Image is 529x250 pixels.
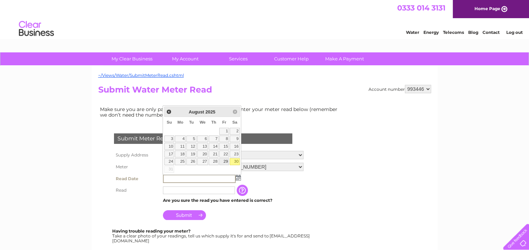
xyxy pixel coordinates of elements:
a: 10 [164,143,174,150]
a: 26 [186,158,196,165]
a: My Account [156,52,214,65]
span: Prev [166,109,172,115]
span: Friday [222,120,227,124]
a: Log out [506,30,522,35]
span: Wednesday [200,120,206,124]
a: 9 [230,135,240,142]
a: 18 [175,150,186,157]
a: 17 [164,150,174,157]
a: 15 [219,143,229,150]
img: logo.png [19,18,54,39]
a: Services [209,52,267,65]
span: Monday [178,120,184,124]
span: August [189,109,204,115]
a: ~/Views/Water/SubmitMeterRead.cshtml [98,73,184,78]
h2: Submit Water Meter Read [98,85,431,98]
a: 3 [164,135,174,142]
a: Telecoms [443,30,464,35]
a: Make A Payment [316,52,373,65]
a: 4 [175,135,186,142]
div: Submit Meter Read [114,133,292,144]
a: 1 [219,128,229,135]
div: Account number [369,85,431,93]
a: 11 [175,143,186,150]
input: Information [237,185,249,196]
a: 22 [219,150,229,157]
a: 21 [209,150,219,157]
img: ... [236,175,241,181]
a: 25 [175,158,186,165]
input: Submit [163,210,206,220]
a: 19 [186,150,196,157]
span: Saturday [232,120,237,124]
th: Read [112,185,161,196]
span: Tuesday [189,120,194,124]
div: Take a clear photo of your readings, tell us which supply it's for and send to [EMAIL_ADDRESS][DO... [112,229,311,243]
a: 24 [164,158,174,165]
a: Blog [468,30,478,35]
a: Water [406,30,419,35]
span: 2025 [205,109,215,115]
a: 29 [219,158,229,165]
a: 13 [197,143,208,150]
div: Clear Business is a trading name of Verastar Limited (registered in [GEOGRAPHIC_DATA] No. 3667643... [100,4,430,34]
a: 8 [219,135,229,142]
a: Prev [165,108,173,116]
span: Thursday [211,120,216,124]
a: 20 [197,150,208,157]
a: 23 [230,150,240,157]
a: Customer Help [263,52,320,65]
th: Supply Address [112,149,161,161]
a: 2 [230,128,240,135]
td: Are you sure the read you have entered is correct? [161,196,305,205]
a: 5 [186,135,196,142]
b: Having trouble reading your meter? [112,228,191,234]
a: 27 [197,158,208,165]
a: 30 [230,158,240,165]
a: 28 [209,158,219,165]
span: Sunday [167,120,172,124]
a: Energy [423,30,439,35]
a: 12 [186,143,196,150]
a: Contact [482,30,500,35]
a: 16 [230,143,240,150]
a: My Clear Business [103,52,161,65]
a: 6 [197,135,208,142]
td: Make sure you are only paying for what you use. Simply enter your meter read below (remember we d... [98,105,343,119]
a: 14 [209,143,219,150]
a: 7 [209,135,219,142]
th: Meter [112,161,161,173]
a: 0333 014 3131 [397,3,445,12]
th: Read Date [112,173,161,185]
